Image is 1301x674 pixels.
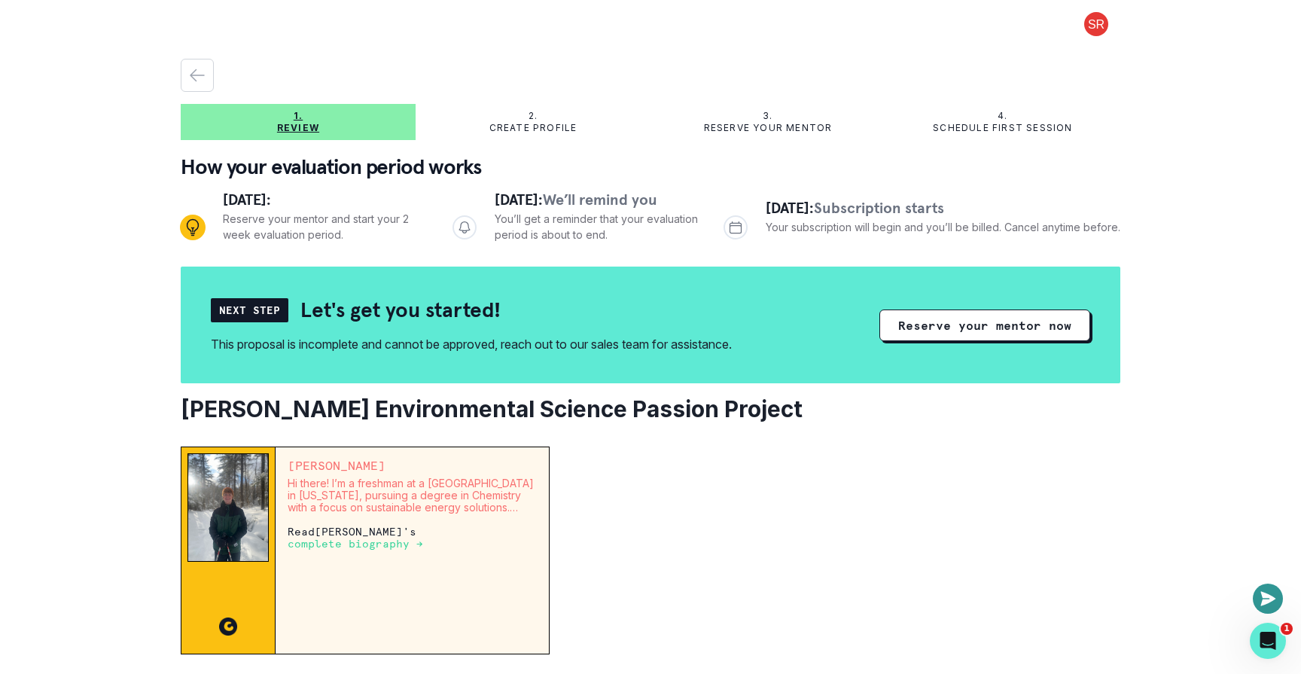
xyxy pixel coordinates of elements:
p: 1. [294,110,303,122]
h2: [PERSON_NAME] Environmental Science Passion Project [181,395,1120,422]
img: CC image [219,618,237,636]
p: You’ll get a reminder that your evaluation period is about to end. [495,211,700,242]
p: 4. [998,110,1007,122]
p: [PERSON_NAME] [288,459,537,471]
p: How can we help? [30,158,271,184]
span: [DATE]: [223,190,271,209]
p: 2. [529,110,538,122]
button: Messages [151,470,301,530]
div: Profile image for Lily@CC [205,24,235,54]
p: 3. [763,110,772,122]
span: [DATE]: [766,198,814,218]
div: We'll be back online [DATE] [31,231,251,247]
p: How your evaluation period works [181,152,1120,182]
span: Home [58,508,92,518]
p: Reserve your mentor [704,122,833,134]
p: Read [PERSON_NAME] 's [288,526,537,550]
p: Create profile [489,122,577,134]
div: This proposal is incomplete and cannot be approved, reach out to our sales team for assistance. [211,335,732,353]
p: Hi there! I’m a freshman at a [GEOGRAPHIC_DATA] in [US_STATE], pursuing a degree in Chemistry wit... [288,477,537,514]
div: Send us a messageWe'll be back online [DATE] [15,203,286,260]
div: Send us a message [31,215,251,231]
span: Subscription starts [814,198,944,218]
a: complete biography → [288,537,423,550]
div: Progress [181,188,1120,267]
p: Reserve your mentor and start your 2 week evaluation period. [223,211,428,242]
iframe: Intercom live chat [1250,623,1286,659]
span: [DATE]: [495,190,543,209]
button: Reserve your mentor now [879,310,1090,341]
img: Mentor Image [187,453,269,561]
p: Review [277,122,319,134]
div: Next Step [211,298,288,322]
button: profile picture [1072,12,1120,36]
p: Schedule first session [933,122,1072,134]
span: We’ll remind you [543,190,657,209]
div: Close [259,24,286,51]
img: logo [30,29,91,53]
p: complete biography → [288,538,423,550]
button: Open or close messaging widget [1253,584,1283,614]
span: 1 [1281,623,1293,635]
span: Messages [200,508,252,518]
p: Hi [PERSON_NAME] 👋 [30,107,271,158]
h2: Let's get you started! [300,297,501,323]
p: Your subscription will begin and you’ll be billed. Cancel anytime before. [766,219,1120,235]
